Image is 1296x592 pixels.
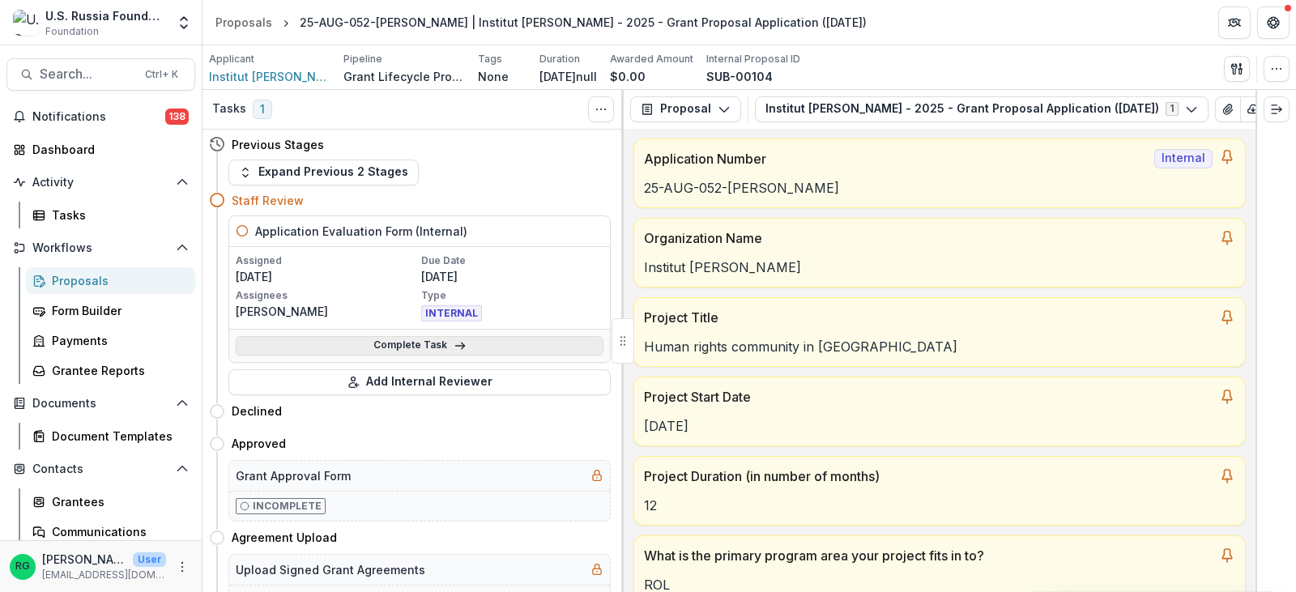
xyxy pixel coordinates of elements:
[6,456,195,482] button: Open Contacts
[255,223,467,240] h5: Application Evaluation Form (Internal)
[421,288,603,303] p: Type
[165,109,189,125] span: 138
[32,462,169,476] span: Contacts
[644,546,1213,565] p: What is the primary program area your project fits in to?
[26,423,195,449] a: Document Templates
[232,529,337,546] h4: Agreement Upload
[644,337,1235,356] p: Human rights community in [GEOGRAPHIC_DATA]
[26,267,195,294] a: Proposals
[706,68,773,85] p: SUB-00104
[6,390,195,416] button: Open Documents
[32,110,165,124] span: Notifications
[209,68,330,85] a: Institut [PERSON_NAME]
[32,176,169,190] span: Activity
[236,467,351,484] h5: Grant Approval Form
[253,100,272,119] span: 1
[633,218,1246,287] a: Organization NameInstitut [PERSON_NAME]
[6,235,195,261] button: Open Workflows
[26,297,195,324] a: Form Builder
[13,10,39,36] img: U.S. Russia Foundation
[633,297,1246,367] a: Project TitleHuman rights community in [GEOGRAPHIC_DATA]
[253,499,322,513] p: Incomplete
[6,58,195,91] button: Search...
[1215,96,1241,122] button: View Attached Files
[215,14,272,31] div: Proposals
[232,192,304,209] h4: Staff Review
[32,397,169,411] span: Documents
[6,104,195,130] button: Notifications138
[343,52,382,66] p: Pipeline
[133,552,166,567] p: User
[1154,149,1213,168] span: Internal
[232,435,286,452] h4: Approved
[52,332,182,349] div: Payments
[644,178,1235,198] p: 25-AUG-052-[PERSON_NAME]
[1264,96,1290,122] button: Expand right
[644,149,1148,168] p: Application Number
[26,327,195,354] a: Payments
[212,102,246,116] h3: Tasks
[209,11,279,34] a: Proposals
[32,141,182,158] div: Dashboard
[232,136,324,153] h4: Previous Stages
[1218,6,1251,39] button: Partners
[42,568,166,582] p: [EMAIL_ADDRESS][DOMAIN_NAME]
[1257,6,1290,39] button: Get Help
[633,138,1246,208] a: Application NumberInternal25-AUG-052-[PERSON_NAME]
[32,241,169,255] span: Workflows
[633,456,1246,526] a: Project Duration (in number of months)12
[644,496,1235,515] p: 12
[173,6,195,39] button: Open entity switcher
[26,357,195,384] a: Grantee Reports
[45,7,166,24] div: U.S. Russia Foundation
[236,303,418,320] p: [PERSON_NAME]
[588,96,614,122] button: Toggle View Cancelled Tasks
[610,52,693,66] p: Awarded Amount
[539,52,580,66] p: Duration
[236,268,418,285] p: [DATE]
[52,207,182,224] div: Tasks
[26,518,195,545] a: Communications
[15,561,30,572] div: Ruslan Garipov
[232,402,282,420] h4: Declined
[478,68,509,85] p: None
[40,66,135,82] span: Search...
[173,557,192,577] button: More
[52,272,182,289] div: Proposals
[421,253,603,268] p: Due Date
[52,302,182,319] div: Form Builder
[26,488,195,515] a: Grantees
[52,493,182,510] div: Grantees
[45,24,99,39] span: Foundation
[236,561,425,578] h5: Upload Signed Grant Agreements
[300,14,867,31] div: 25-AUG-052-[PERSON_NAME] | Institut [PERSON_NAME] - 2025 - Grant Proposal Application ([DATE])
[421,305,482,322] span: INTERNAL
[706,52,800,66] p: Internal Proposal ID
[142,66,181,83] div: Ctrl + K
[236,253,418,268] p: Assigned
[236,288,418,303] p: Assignees
[52,362,182,379] div: Grantee Reports
[478,52,502,66] p: Tags
[644,466,1213,486] p: Project Duration (in number of months)
[644,387,1213,407] p: Project Start Date
[343,68,465,85] p: Grant Lifecycle Process
[644,258,1235,277] p: Institut [PERSON_NAME]
[228,369,611,395] button: Add Internal Reviewer
[26,202,195,228] a: Tasks
[630,96,741,122] button: Proposal
[6,169,195,195] button: Open Activity
[633,377,1246,446] a: Project Start Date[DATE]
[539,68,597,85] p: [DATE]null
[421,268,603,285] p: [DATE]
[52,428,182,445] div: Document Templates
[236,336,603,356] a: Complete Task
[42,551,126,568] p: [PERSON_NAME]
[644,416,1235,436] p: [DATE]
[644,228,1213,248] p: Organization Name
[755,96,1209,122] button: Institut [PERSON_NAME] - 2025 - Grant Proposal Application ([DATE])1
[209,52,254,66] p: Applicant
[644,308,1213,327] p: Project Title
[209,11,873,34] nav: breadcrumb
